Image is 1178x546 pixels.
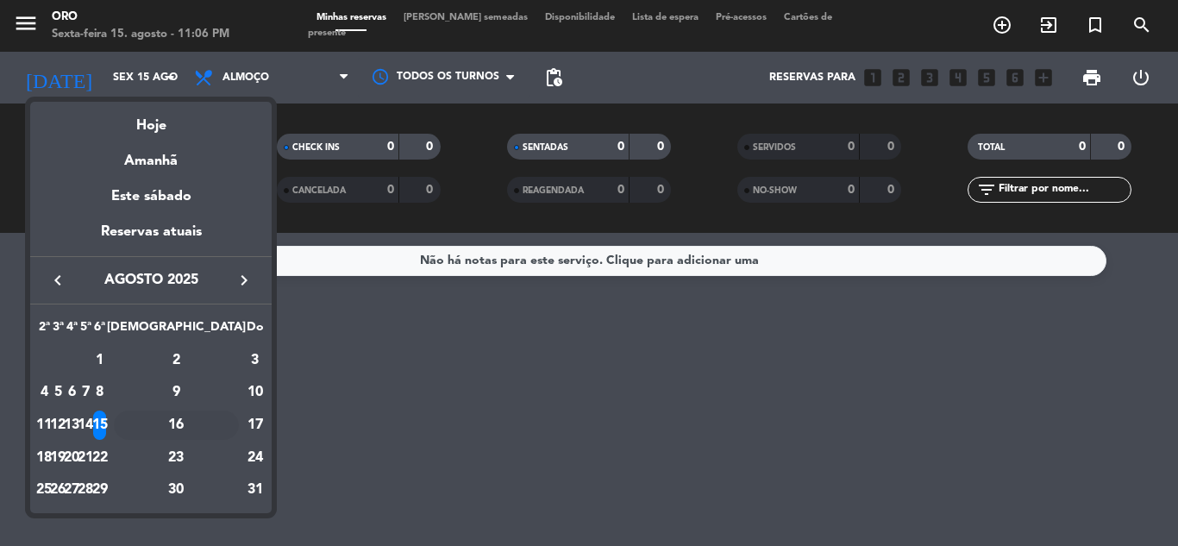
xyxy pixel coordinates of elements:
td: 18 de agosto de 2025 [37,442,51,474]
td: 29 de agosto de 2025 [93,474,107,507]
div: 26 [52,476,65,505]
div: 17 [247,411,264,440]
td: 23 de agosto de 2025 [107,442,246,474]
td: 24 de agosto de 2025 [246,442,265,474]
div: 8 [93,378,106,407]
div: 6 [66,378,78,407]
td: 31 de agosto de 2025 [246,474,265,507]
div: 28 [79,476,92,505]
td: 13 de agosto de 2025 [65,409,78,442]
div: 12 [52,411,65,440]
td: 10 de agosto de 2025 [246,377,265,410]
div: 27 [66,476,78,505]
div: 14 [79,411,92,440]
td: 12 de agosto de 2025 [51,409,65,442]
button: keyboard_arrow_right [229,269,260,292]
div: 11 [38,411,51,440]
div: 7 [79,378,92,407]
td: 17 de agosto de 2025 [246,409,265,442]
div: 13 [66,411,78,440]
div: Amanhã [30,137,272,173]
div: 3 [247,346,264,375]
div: 31 [247,476,264,505]
div: 2 [114,346,239,375]
div: 10 [247,378,264,407]
th: Quinta-feira [78,317,92,344]
td: 11 de agosto de 2025 [37,409,51,442]
th: Sábado [107,317,246,344]
td: 9 de agosto de 2025 [107,377,246,410]
div: 15 [93,411,106,440]
div: 1 [93,346,106,375]
td: 7 de agosto de 2025 [78,377,92,410]
div: 16 [114,411,239,440]
div: 23 [114,443,239,473]
td: 21 de agosto de 2025 [78,442,92,474]
td: 25 de agosto de 2025 [37,474,51,507]
div: 24 [247,443,264,473]
span: agosto 2025 [73,269,229,292]
td: 1 de agosto de 2025 [93,344,107,377]
td: 2 de agosto de 2025 [107,344,246,377]
div: 5 [52,378,65,407]
div: 30 [114,476,239,505]
td: 28 de agosto de 2025 [78,474,92,507]
td: 27 de agosto de 2025 [65,474,78,507]
td: 14 de agosto de 2025 [78,409,92,442]
td: 3 de agosto de 2025 [246,344,265,377]
th: Quarta-feira [65,317,78,344]
td: 30 de agosto de 2025 [107,474,246,507]
td: 16 de agosto de 2025 [107,409,246,442]
td: 5 de agosto de 2025 [51,377,65,410]
button: keyboard_arrow_left [42,269,73,292]
th: Sexta-feira [93,317,107,344]
td: 6 de agosto de 2025 [65,377,78,410]
td: 20 de agosto de 2025 [65,442,78,474]
div: 9 [114,378,239,407]
div: 4 [38,378,51,407]
i: keyboard_arrow_left [47,270,68,291]
i: keyboard_arrow_right [234,270,254,291]
div: 20 [66,443,78,473]
div: Este sábado [30,173,272,221]
div: 19 [52,443,65,473]
div: 21 [79,443,92,473]
th: Segunda-feira [37,317,51,344]
td: 15 de agosto de 2025 [93,409,107,442]
div: Hoje [30,102,272,137]
div: 25 [38,476,51,505]
td: 4 de agosto de 2025 [37,377,51,410]
th: Terça-feira [51,317,65,344]
td: 22 de agosto de 2025 [93,442,107,474]
div: Reservas atuais [30,221,272,256]
div: 22 [93,443,106,473]
td: 8 de agosto de 2025 [93,377,107,410]
div: 18 [38,443,51,473]
td: 26 de agosto de 2025 [51,474,65,507]
td: AGO [37,344,93,377]
th: Domingo [246,317,265,344]
div: 29 [93,476,106,505]
td: 19 de agosto de 2025 [51,442,65,474]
